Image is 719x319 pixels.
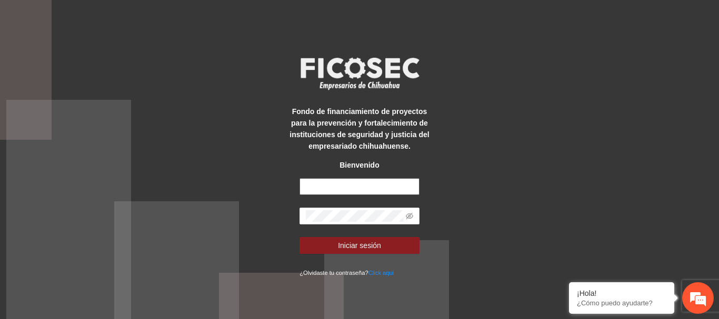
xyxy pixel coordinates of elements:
small: ¿Olvidaste tu contraseña? [299,270,394,276]
strong: Bienvenido [339,161,379,169]
span: eye-invisible [406,212,413,220]
strong: Fondo de financiamiento de proyectos para la prevención y fortalecimiento de instituciones de seg... [289,107,429,150]
span: Iniciar sesión [338,240,381,251]
div: ¡Hola! [577,289,666,297]
button: Iniciar sesión [299,237,420,254]
img: logo [294,54,425,93]
a: Click aqui [368,270,394,276]
p: ¿Cómo puedo ayudarte? [577,299,666,307]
